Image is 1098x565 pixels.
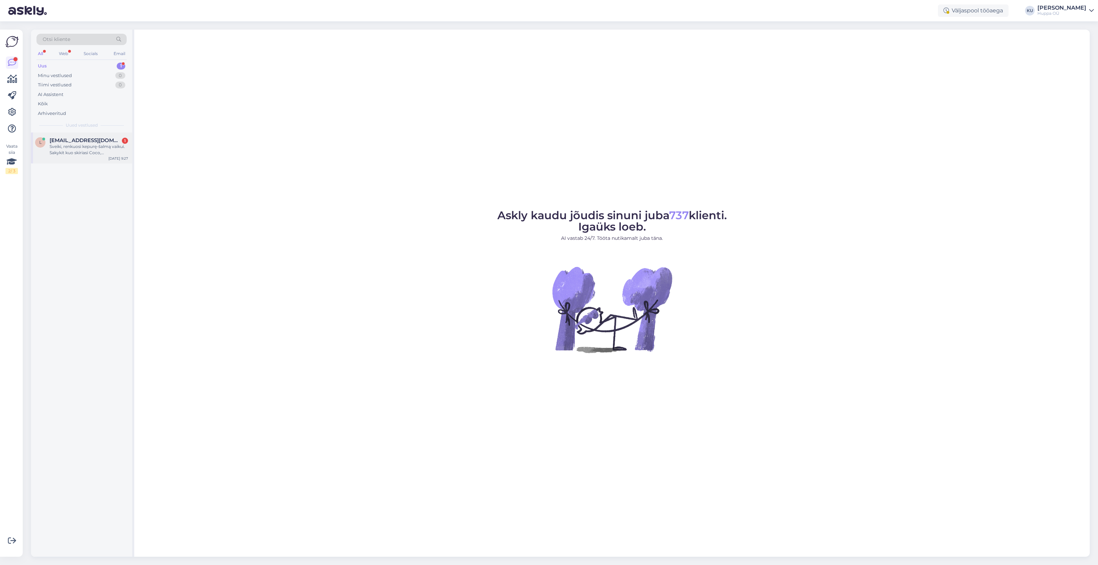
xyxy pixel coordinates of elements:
[108,156,128,161] div: [DATE] 9:27
[38,100,48,107] div: Kõik
[1037,5,1094,16] a: [PERSON_NAME]Huppa OÜ
[497,235,727,242] p: AI vastab 24/7. Tööta nutikamalt juba täna.
[43,36,70,43] span: Otsi kliente
[938,4,1009,17] div: Väljaspool tööaega
[669,209,689,222] span: 737
[66,122,98,128] span: Uued vestlused
[550,247,674,371] img: No Chat active
[36,49,44,58] div: All
[38,72,72,79] div: Minu vestlused
[497,209,727,233] span: Askly kaudu jõudis sinuni juba klienti. Igaüks loeb.
[38,91,63,98] div: AI Assistent
[6,35,19,48] img: Askly Logo
[115,72,125,79] div: 0
[38,63,47,70] div: Uus
[38,82,72,88] div: Tiimi vestlused
[112,49,127,58] div: Email
[1037,11,1086,16] div: Huppa OÜ
[115,82,125,88] div: 0
[6,168,18,174] div: 2 / 3
[1037,5,1086,11] div: [PERSON_NAME]
[57,49,70,58] div: Web
[117,63,125,70] div: 1
[6,143,18,174] div: Vaata siia
[38,110,66,117] div: Arhiveeritud
[39,140,42,145] span: L
[122,138,128,144] div: 1
[50,143,128,156] div: Sveiki, renkuosi kepurę-šalmą vaikui. Sakykit kuo skiriasi Coco, [PERSON_NAME] 2 ir Coco7?
[82,49,99,58] div: Socials
[50,137,121,143] span: Linacerniauskiene5@gmail.com
[1025,6,1035,15] div: KU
